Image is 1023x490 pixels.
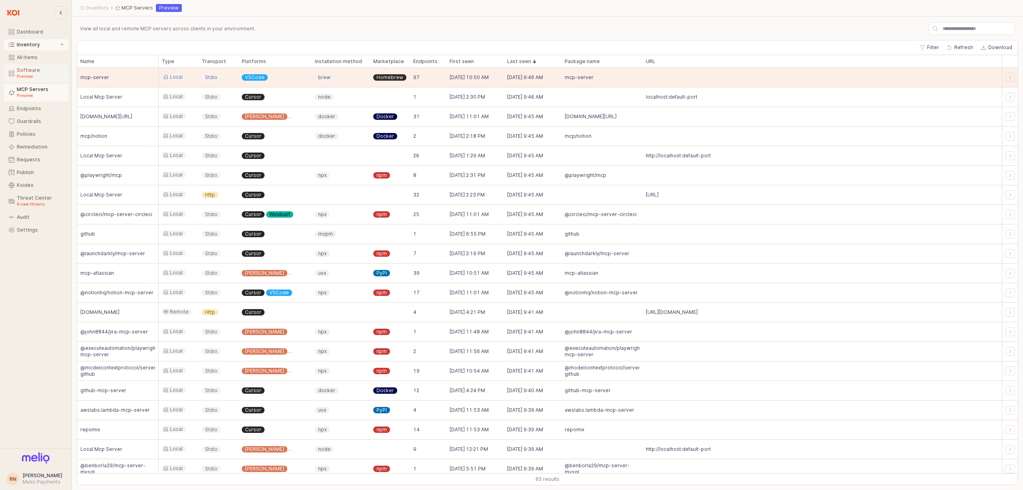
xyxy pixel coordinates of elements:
span: mcpm [318,231,333,237]
span: Cursor [292,113,308,120]
span: [DATE] 2:30 PM [450,94,485,100]
span: [DATE] 9:45 AM [507,250,543,257]
span: Cursor [245,94,261,100]
span: @playwright/mcp [565,172,606,179]
button: Refresh [944,43,976,52]
span: github [565,231,579,237]
span: [DATE] 11:56 AM [450,348,489,355]
span: Cursor [245,133,261,139]
span: Remote [170,309,189,315]
span: @modelcontextprotocol/server-github [80,365,155,377]
span: Local [170,172,183,178]
div: RN [10,475,16,483]
span: Cursor [245,172,261,179]
span: mcp/notion [565,133,591,139]
div: Policies [17,131,64,137]
div: Guardrails [17,119,64,124]
span: Local [170,407,183,413]
span: [DATE] 10:54 AM [450,368,489,374]
span: Stdio [205,407,217,413]
span: Cursor [245,153,261,159]
div: Remediation [17,144,64,150]
span: uvx [318,407,326,413]
span: Docker [376,113,394,120]
span: 17 [413,290,420,296]
span: PyPI [376,407,387,413]
span: Cursor [245,290,261,296]
span: [DATE] 2:31 PM [450,172,485,179]
span: [URL] [646,192,659,198]
span: Cursor [245,387,261,394]
span: [DATE] 11:53 AM [450,427,489,433]
span: Transport [202,58,226,65]
span: Cursor [245,211,261,218]
span: [DATE] 9:45 AM [507,290,543,296]
span: Local [170,152,183,159]
span: Docker [376,133,394,139]
span: [DATE] 9:40 AM [507,387,543,394]
div: Endpoints [17,106,64,111]
span: [DATE] 12:21 PM [450,446,488,452]
span: [PERSON_NAME] [245,466,284,472]
span: Cursor [245,309,261,315]
span: 2 [413,133,416,139]
span: [DATE] 9:45 AM [507,172,543,179]
span: Installation method [315,58,362,65]
span: @launchdarkly/mcp-server [80,250,145,257]
p: View all local and remote MCP servers across clients in your environment. [80,25,266,32]
div: Melio Payments [22,479,62,485]
div: 65 results [535,475,559,483]
span: @notionhq/notion-mcp-server [80,290,153,296]
span: 14 [413,427,420,433]
span: 19 [413,368,420,374]
div: Audit [17,214,64,220]
div: Threat Center [17,195,64,207]
span: @benborla29/mcp-server-mysql [565,462,639,475]
span: Stdio [205,427,217,433]
span: npm [376,290,387,296]
span: @benborla29/mcp-server-mysql [80,462,155,475]
span: @modelcontextprotocol/server-github [565,365,639,377]
button: Audit [4,212,68,223]
span: Last seen [507,58,531,65]
span: PyPI [376,270,387,276]
span: [DATE] 11:01 AM [450,211,489,218]
span: 7 [413,250,416,257]
span: [DATE] 1:29 AM [450,153,485,159]
span: Local [170,250,183,256]
span: [DATE] 9:39 AM [507,407,543,413]
span: [DATE] 5:51 PM [450,466,486,472]
button: Koidex [4,180,68,191]
span: docker [318,387,335,394]
button: Download [978,43,1015,52]
span: 31 [413,113,420,120]
span: [DATE] 9:45 AM [507,113,543,120]
div: 6 new threats [17,201,64,207]
span: [URL][DOMAIN_NAME] [646,309,698,315]
span: 1 [413,466,416,472]
span: Stdio [205,466,217,472]
span: Local [170,387,183,393]
button: Threat Center [4,192,68,210]
span: [DATE] 2:18 PM [450,133,485,139]
span: Cursor [245,427,261,433]
span: @circleci/mcp-server-circleci [80,211,152,218]
span: Cursor [245,192,261,198]
span: github [80,231,95,237]
span: repomix [565,427,584,433]
span: npm [376,348,387,355]
div: Preview [17,73,64,79]
button: Software [4,65,68,82]
span: 32 [413,192,419,198]
span: docker [318,133,335,139]
span: Local Mcp Server [80,153,122,159]
span: node [318,94,330,100]
span: mcp-atlassian [80,270,114,276]
span: Local [170,426,183,432]
span: @john8844/jira-mcp-server [565,329,632,335]
span: npx [318,466,326,472]
span: [DATE] 9:39 AM [507,427,543,433]
span: Cursor [292,446,308,452]
span: [DOMAIN_NAME] [80,309,119,315]
button: All Items [4,52,68,63]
